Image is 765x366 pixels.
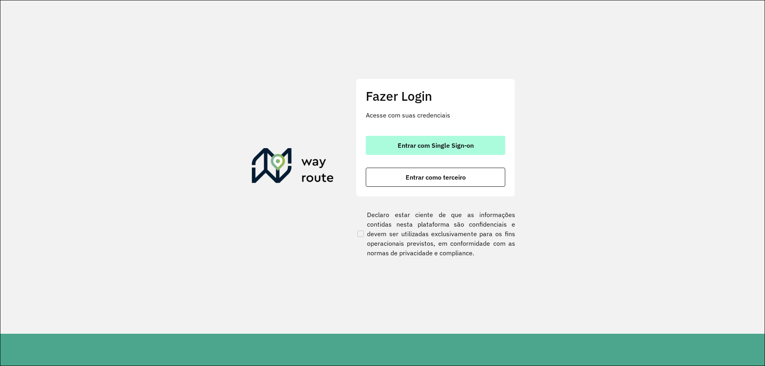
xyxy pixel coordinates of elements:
span: Entrar com Single Sign-on [398,142,474,149]
button: button [366,136,505,155]
img: Roteirizador AmbevTech [252,148,334,186]
h2: Fazer Login [366,88,505,104]
span: Entrar como terceiro [406,174,466,180]
p: Acesse com suas credenciais [366,110,505,120]
label: Declaro estar ciente de que as informações contidas nesta plataforma são confidenciais e devem se... [356,210,515,258]
button: button [366,168,505,187]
